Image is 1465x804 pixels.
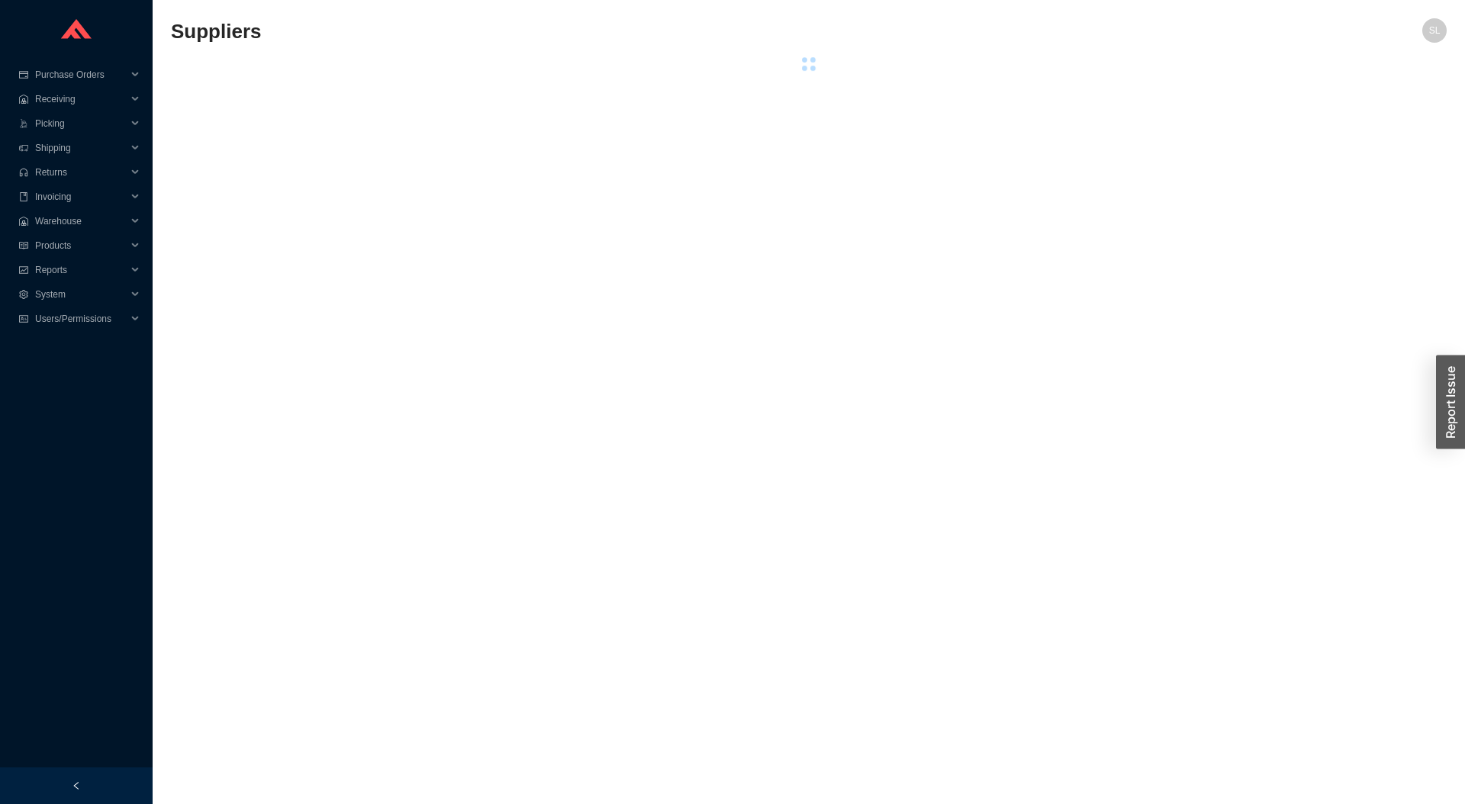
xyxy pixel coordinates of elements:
[171,18,1128,45] h2: Suppliers
[18,241,29,250] span: read
[35,63,127,87] span: Purchase Orders
[35,136,127,160] span: Shipping
[35,233,127,258] span: Products
[18,168,29,177] span: customer-service
[18,70,29,79] span: credit-card
[1429,18,1441,43] span: SL
[18,265,29,275] span: fund
[35,209,127,233] span: Warehouse
[35,185,127,209] span: Invoicing
[35,307,127,331] span: Users/Permissions
[35,111,127,136] span: Picking
[35,160,127,185] span: Returns
[18,290,29,299] span: setting
[35,282,127,307] span: System
[35,258,127,282] span: Reports
[35,87,127,111] span: Receiving
[18,314,29,323] span: idcard
[72,781,81,790] span: left
[18,192,29,201] span: book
